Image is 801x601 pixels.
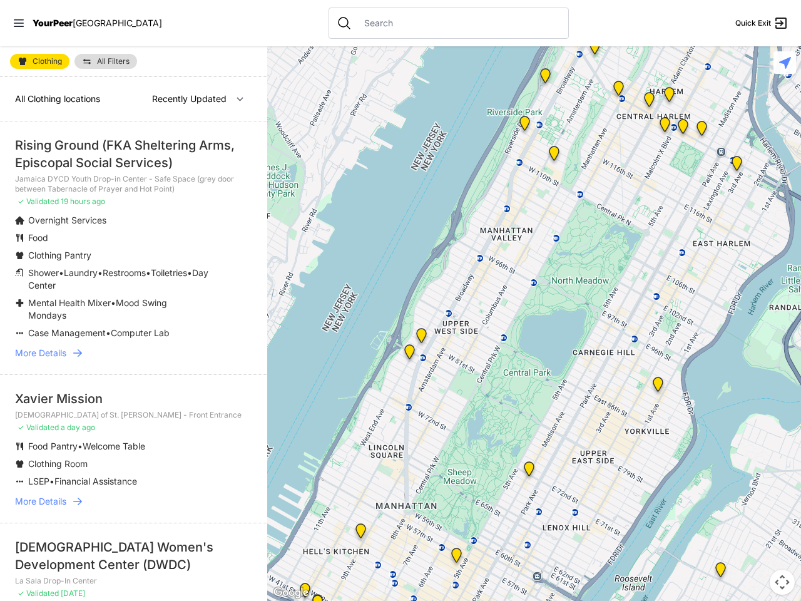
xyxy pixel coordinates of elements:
[83,441,145,451] span: Welcome Table
[74,54,137,69] a: All Filters
[28,232,48,243] span: Food
[106,327,111,338] span: •
[10,54,69,69] a: Clothing
[735,16,788,31] a: Quick Exit
[28,327,106,338] span: Case Management
[97,58,130,65] span: All Filters
[49,476,54,486] span: •
[15,347,252,359] a: More Details
[111,327,170,338] span: Computer Lab
[187,267,192,278] span: •
[28,250,91,260] span: Clothing Pantry
[15,495,66,508] span: More Details
[270,585,312,601] a: Open this area in Google Maps (opens a new window)
[18,423,59,432] span: ✓ Validated
[694,121,710,141] div: East Harlem
[521,461,537,481] div: Manhattan
[611,81,626,101] div: The PILLARS – Holistic Recovery Support
[33,18,73,28] span: YourPeer
[538,68,553,88] div: Manhattan
[729,156,745,176] div: Main Location
[15,347,66,359] span: More Details
[675,119,691,139] div: Manhattan
[98,267,103,278] span: •
[151,267,187,278] span: Toiletries
[61,423,95,432] span: a day ago
[111,297,116,308] span: •
[641,92,657,112] div: Uptown/Harlem DYCD Youth Drop-in Center
[33,58,62,65] span: Clothing
[15,495,252,508] a: More Details
[770,570,795,595] button: Map camera controls
[28,297,111,308] span: Mental Health Mixer
[78,441,83,451] span: •
[59,267,64,278] span: •
[28,441,78,451] span: Food Pantry
[15,174,252,194] p: Jamaica DYCD Youth Drop-in Center - Safe Space (grey door between Tabernacle of Prayer and Hot Po...
[28,267,59,278] span: Shower
[735,18,771,28] span: Quick Exit
[146,267,151,278] span: •
[73,18,162,28] span: [GEOGRAPHIC_DATA]
[15,576,252,586] p: La Sala Drop-In Center
[61,197,105,206] span: 19 hours ago
[28,215,106,225] span: Overnight Services
[650,377,666,397] div: Avenue Church
[15,538,252,573] div: [DEMOGRAPHIC_DATA] Women's Development Center (DWDC)
[353,523,369,543] div: 9th Avenue Drop-in Center
[270,585,312,601] img: Google
[28,476,49,486] span: LSEP
[18,588,59,598] span: ✓ Validated
[15,410,252,420] p: [DEMOGRAPHIC_DATA] of St. [PERSON_NAME] - Front Entrance
[18,197,59,206] span: ✓ Validated
[28,458,88,469] span: Clothing Room
[103,267,146,278] span: Restrooms
[357,17,561,29] input: Search
[15,93,100,104] span: All Clothing locations
[33,19,162,27] a: YourPeer[GEOGRAPHIC_DATA]
[64,267,98,278] span: Laundry
[661,87,677,107] div: Manhattan
[713,562,728,582] div: Fancy Thrift Shop
[546,146,562,166] div: The Cathedral Church of St. John the Divine
[15,390,252,408] div: Xavier Mission
[54,476,137,486] span: Financial Assistance
[414,328,429,348] div: Pathways Adult Drop-In Program
[517,116,533,136] div: Ford Hall
[61,588,85,598] span: [DATE]
[15,136,252,172] div: Rising Ground (FKA Sheltering Arms, Episcopal Social Services)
